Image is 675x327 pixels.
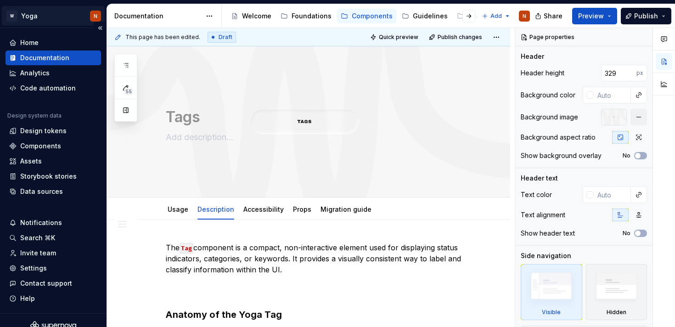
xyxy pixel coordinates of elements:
[168,205,188,213] a: Usage
[521,90,575,100] div: Background color
[6,276,101,291] button: Contact support
[6,154,101,169] a: Assets
[6,139,101,153] a: Components
[623,152,630,159] label: No
[594,186,631,203] input: Auto
[521,190,552,199] div: Text color
[166,308,473,321] h3: Anatomy of the Yoga Tag
[124,88,133,95] span: 55
[542,309,561,316] div: Visible
[164,106,472,128] textarea: Tags
[521,113,578,122] div: Background image
[621,8,671,24] button: Publish
[114,11,201,21] div: Documentation
[292,11,332,21] div: Foundations
[6,51,101,65] a: Documentation
[94,22,107,34] button: Collapse sidebar
[242,11,271,21] div: Welcome
[6,184,101,199] a: Data sources
[352,11,393,21] div: Components
[277,9,335,23] a: Foundations
[544,11,562,21] span: Share
[586,264,647,320] div: Hidden
[438,34,482,41] span: Publish changes
[21,11,38,21] div: Yoga
[6,81,101,96] a: Code automation
[20,233,55,242] div: Search ⌘K
[293,205,311,213] a: Props
[594,87,631,103] input: Auto
[20,279,72,288] div: Contact support
[6,246,101,260] a: Invite team
[166,242,473,297] p: The component is a compact, non-interactive element used for displaying status indicators, catego...
[6,11,17,22] div: W
[20,294,35,303] div: Help
[521,68,564,78] div: Header height
[634,11,658,21] span: Publish
[607,309,626,316] div: Hidden
[379,34,418,41] span: Quick preview
[194,199,238,219] div: Description
[164,199,192,219] div: Usage
[521,151,602,160] div: Show background overlay
[572,8,617,24] button: Preview
[367,31,422,44] button: Quick preview
[413,11,448,21] div: Guidelines
[180,243,193,254] code: Tag
[20,187,63,196] div: Data sources
[623,230,630,237] label: No
[6,35,101,50] a: Home
[6,261,101,276] a: Settings
[578,11,604,21] span: Preview
[6,169,101,184] a: Storybook stories
[521,251,571,260] div: Side navigation
[479,10,513,23] button: Add
[20,264,47,273] div: Settings
[20,53,69,62] div: Documentation
[523,12,526,20] div: N
[243,205,284,213] a: Accessibility
[20,38,39,47] div: Home
[20,248,56,258] div: Invite team
[227,7,477,25] div: Page tree
[227,9,275,23] a: Welcome
[317,199,375,219] div: Migration guide
[601,65,636,81] input: Auto
[521,52,544,61] div: Header
[321,205,371,213] a: Migration guide
[20,141,61,151] div: Components
[20,157,42,166] div: Assets
[219,34,232,41] span: Draft
[94,12,97,20] div: N
[426,31,486,44] button: Publish changes
[521,229,575,238] div: Show header text
[20,68,50,78] div: Analytics
[20,84,76,93] div: Code automation
[398,9,451,23] a: Guidelines
[197,205,234,213] a: Description
[337,9,396,23] a: Components
[6,215,101,230] button: Notifications
[490,12,502,20] span: Add
[6,291,101,306] button: Help
[7,112,62,119] div: Design system data
[2,6,105,26] button: WYogaN
[6,66,101,80] a: Analytics
[636,69,643,77] p: px
[521,264,582,320] div: Visible
[240,199,287,219] div: Accessibility
[521,133,596,142] div: Background aspect ratio
[20,172,77,181] div: Storybook stories
[125,34,200,41] span: This page has been edited.
[6,231,101,245] button: Search ⌘K
[20,218,62,227] div: Notifications
[521,210,565,220] div: Text alignment
[6,124,101,138] a: Design tokens
[289,199,315,219] div: Props
[20,126,67,135] div: Design tokens
[530,8,568,24] button: Share
[521,174,558,183] div: Header text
